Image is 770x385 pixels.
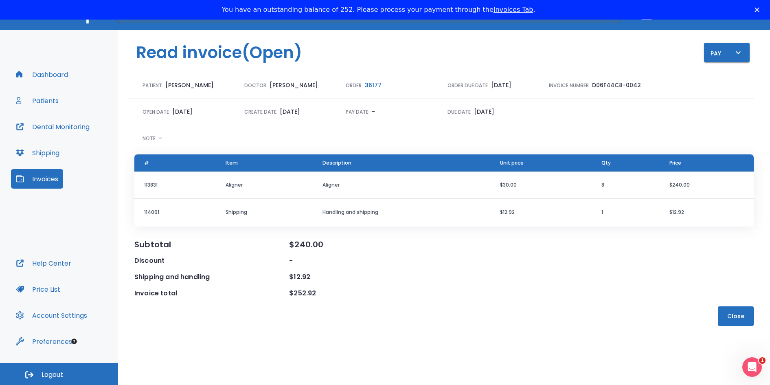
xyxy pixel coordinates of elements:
[711,48,743,58] div: Pay
[718,306,754,326] button: Close
[134,272,289,282] div: Shipping and handling
[448,108,471,116] p: Due Date
[592,80,641,90] p: D06F44C8-0042
[244,108,276,116] p: Create Date
[244,82,266,89] p: Doctor
[322,159,351,167] span: Description
[372,107,375,117] p: -
[346,108,369,116] p: Pay Date
[134,199,216,226] td: 114091
[216,199,313,226] td: Shipping
[11,65,73,84] button: Dashboard
[669,159,681,167] span: Price
[165,80,214,90] p: [PERSON_NAME]
[601,159,611,167] span: Qty
[755,7,763,12] div: Close
[346,82,362,89] p: Order
[280,107,300,117] p: [DATE]
[172,107,193,117] p: [DATE]
[134,288,289,298] div: Invoice total
[660,172,754,199] td: $240.00
[11,306,92,325] button: Account Settings
[549,82,589,89] p: Invoice Number
[759,357,766,364] span: 1
[216,172,313,199] td: Aligner
[11,279,65,299] button: Price List
[490,199,592,226] td: $12.92
[143,135,156,142] p: Note
[70,338,78,345] div: Tooltip anchor
[226,159,238,167] span: Item
[11,332,77,351] button: Preferences
[704,43,750,62] button: Pay
[134,172,216,199] td: 113831
[144,159,149,167] span: #
[500,159,524,167] span: Unit price
[490,172,592,199] td: $30.00
[11,143,64,163] button: Shipping
[143,108,169,116] p: Open Date
[136,40,302,65] h1: Read invoice (Open)
[474,107,494,117] p: [DATE]
[313,172,490,199] td: Aligner
[143,82,162,89] p: Patient
[270,80,318,90] p: [PERSON_NAME]
[134,256,289,266] div: Discount
[11,91,64,110] button: Patients
[42,370,63,379] span: Logout
[159,133,162,143] p: -
[134,240,289,249] div: Subtotal
[592,172,660,199] td: 8
[289,240,444,249] div: $240.00
[660,199,754,226] td: $12.92
[11,169,63,189] button: Invoices
[11,117,94,136] button: Dental Monitoring
[289,272,444,282] div: $12.92
[592,199,660,226] td: 1
[222,6,535,14] div: You have an outstanding balance of 252. Please process your payment through the .
[365,81,382,89] span: 36177
[11,253,76,273] button: Help Center
[448,82,488,89] p: Order due date
[289,256,444,266] div: -
[491,80,511,90] p: [DATE]
[742,357,762,377] iframe: Intercom live chat
[313,199,490,226] td: Handling and shipping
[289,288,444,298] div: $252.92
[494,6,533,13] a: Invoices Tab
